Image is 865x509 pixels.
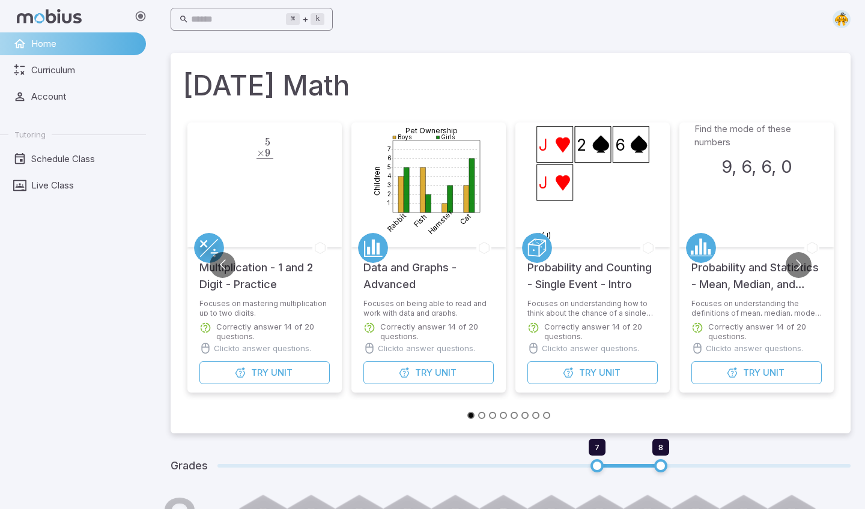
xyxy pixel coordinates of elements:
[199,299,330,316] p: Focuses on mastering multiplication up to two digits.
[441,133,455,140] text: Girls
[786,252,812,278] button: Go to next slide
[387,199,389,206] text: 1
[385,211,407,233] text: Rabbit
[271,366,293,379] span: Unit
[387,190,390,197] text: 2
[691,361,822,384] button: TryUnit
[265,136,270,148] span: 5
[14,129,46,140] span: Tutoring
[599,366,621,379] span: Unit
[708,322,822,341] p: Correctly answer 14 of 20 questions.
[522,233,552,263] a: Probability
[579,366,596,379] span: Try
[694,122,819,149] p: Find the mode of these numbers
[615,135,625,154] text: 6
[31,37,138,50] span: Home
[415,366,432,379] span: Try
[273,149,275,157] span: ​
[539,135,548,154] text: J
[194,233,224,263] a: Multiply/Divide
[478,412,485,419] button: Go to slide 2
[270,146,273,159] span: .
[500,412,507,419] button: Go to slide 4
[199,361,330,384] button: TryUnit
[372,166,381,196] text: Children
[405,126,457,135] text: Pet Ownership
[539,173,548,192] text: J
[411,212,428,229] text: Fish
[721,154,792,180] h3: 9, 6, 6, 0
[171,457,208,474] h5: Grades
[380,322,494,341] p: Correctly answer 14 of 20 questions.
[363,247,494,293] h5: Data and Graphs - Advanced
[31,90,138,103] span: Account
[387,172,391,179] text: 4
[397,133,411,140] text: Boys
[183,65,839,106] h1: [DATE] Math
[286,12,324,26] div: +
[527,247,658,293] h5: Probability and Counting - Single Event - Intro
[577,135,586,154] text: 2
[31,152,138,166] span: Schedule Class
[543,412,550,419] button: Go to slide 8
[31,64,138,77] span: Curriculum
[210,252,235,278] button: Go to previous slide
[270,136,273,148] span: .
[214,342,311,354] p: Click to answer questions.
[216,322,330,341] p: Correctly answer 14 of 20 questions.
[527,299,658,316] p: Focuses on understanding how to think about the chance of a single event happening.
[199,247,330,293] h5: Multiplication - 1 and 2 Digit - Practice
[256,146,265,159] span: ×
[686,233,716,263] a: Statistics
[544,322,658,341] p: Correctly answer 14 of 20 questions.
[658,442,663,452] span: 8
[363,361,494,384] button: TryUnit
[311,13,324,25] kbd: k
[511,412,518,419] button: Go to slide 5
[426,208,454,236] text: Hamster
[542,342,639,354] p: Click to answer questions.
[458,211,473,226] text: Cat
[536,231,550,240] text: P(J)
[691,247,822,293] h5: Probability and Statistics - Mean, Median, and Mode - Intro
[31,179,138,192] span: Live Class
[435,366,457,379] span: Unit
[358,233,388,263] a: Data/Graphing
[251,366,269,379] span: Try
[387,145,390,152] text: 7
[467,412,475,419] button: Go to slide 1
[763,366,785,379] span: Unit
[273,136,275,152] span: ​
[387,181,390,188] text: 3
[489,412,496,419] button: Go to slide 3
[387,154,391,161] text: 6
[595,442,599,452] span: 7
[706,342,803,354] p: Click to answer questions.
[363,299,494,316] p: Focuses on being able to read and work with data and graphs.
[265,146,270,159] span: 9
[532,412,539,419] button: Go to slide 7
[286,13,300,25] kbd: ⌘
[691,299,822,316] p: Focuses on understanding the definitions of mean, median, mode, and range.
[521,412,529,419] button: Go to slide 6
[527,361,658,384] button: TryUnit
[743,366,760,379] span: Try
[378,342,475,354] p: Click to answer questions.
[387,163,390,170] text: 5
[833,10,851,28] img: semi-circle.svg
